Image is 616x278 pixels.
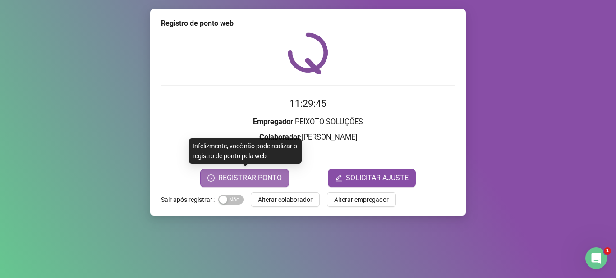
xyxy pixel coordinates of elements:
[290,98,326,109] time: 11:29:45
[161,132,455,143] h3: : [PERSON_NAME]
[328,169,416,187] button: editSOLICITAR AJUSTE
[259,133,300,141] strong: Colaborador
[253,118,293,126] strong: Empregador
[288,32,328,74] img: QRPoint
[207,174,215,182] span: clock-circle
[200,169,289,187] button: REGISTRAR PONTO
[327,192,396,207] button: Alterar empregador
[335,174,342,182] span: edit
[161,18,455,29] div: Registro de ponto web
[585,247,607,269] iframe: Intercom live chat
[251,192,320,207] button: Alterar colaborador
[258,195,313,205] span: Alterar colaborador
[346,173,409,183] span: SOLICITAR AJUSTE
[189,138,302,164] div: Infelizmente, você não pode realizar o registro de ponto pela web
[161,116,455,128] h3: : PEIXOTO SOLUÇÕES
[161,192,218,207] label: Sair após registrar
[218,173,282,183] span: REGISTRAR PONTO
[604,247,611,255] span: 1
[334,195,389,205] span: Alterar empregador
